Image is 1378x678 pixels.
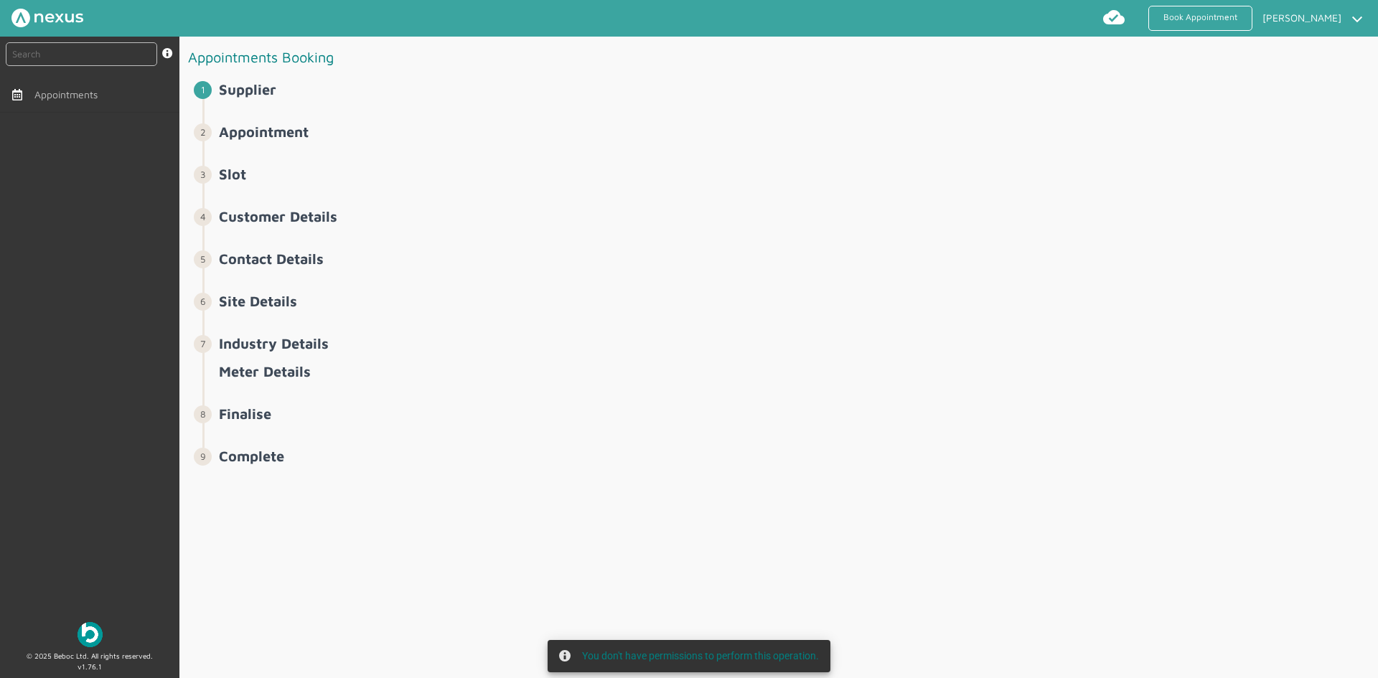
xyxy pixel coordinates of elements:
[6,42,157,66] input: Search by: Ref, PostCode, MPAN, MPRN, Account, Customer
[219,448,1375,464] h2: Complete
[188,42,782,72] h1: Appointments Booking
[219,335,1375,352] h2: Industry Details
[1148,6,1252,31] a: Book Appointment
[219,250,1375,267] h2: Contact Details
[11,9,83,27] img: Nexus
[219,123,1375,140] h2: Appointment ️️️
[219,81,1375,98] h2: Supplier ️️️
[219,166,1375,182] h2: Slot ️️️
[219,208,1375,225] h2: Customer Details ️️️
[11,89,23,100] img: appointments-left-menu.svg
[78,622,103,647] img: Beboc Logo
[1102,6,1125,29] img: md-cloud-done.svg
[219,363,1375,380] h2: Meter Details
[219,293,1375,309] h2: Site Details
[582,650,819,663] span: You don't have permissions to perform this operation.
[219,405,1375,422] h2: Finalise
[34,89,103,100] span: Appointments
